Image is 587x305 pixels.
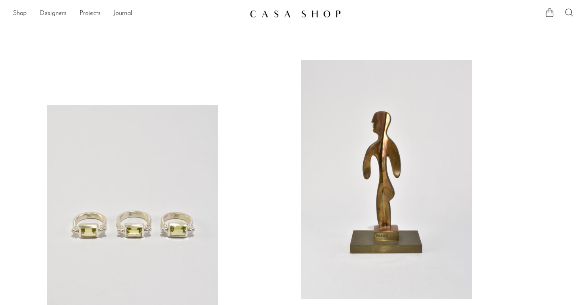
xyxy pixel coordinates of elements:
[79,9,101,19] a: Projects
[13,9,27,19] a: Shop
[13,7,243,21] nav: Desktop navigation
[114,9,133,19] a: Journal
[13,7,243,21] ul: NEW HEADER MENU
[40,9,66,19] a: Designers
